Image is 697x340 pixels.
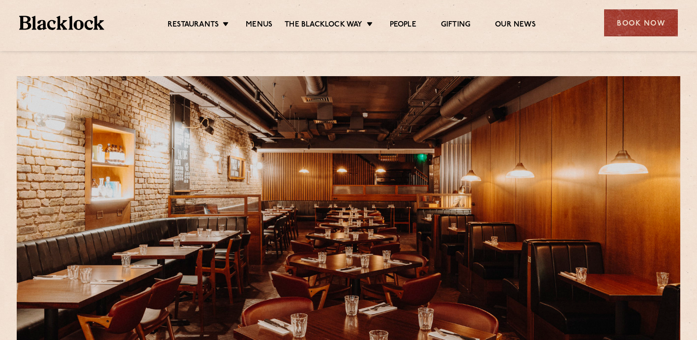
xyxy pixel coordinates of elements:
a: Gifting [441,20,470,31]
a: People [390,20,416,31]
a: Restaurants [168,20,219,31]
a: Menus [246,20,272,31]
a: Our News [495,20,536,31]
div: Book Now [604,9,678,36]
img: BL_Textured_Logo-footer-cropped.svg [19,16,104,30]
a: The Blacklock Way [285,20,362,31]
